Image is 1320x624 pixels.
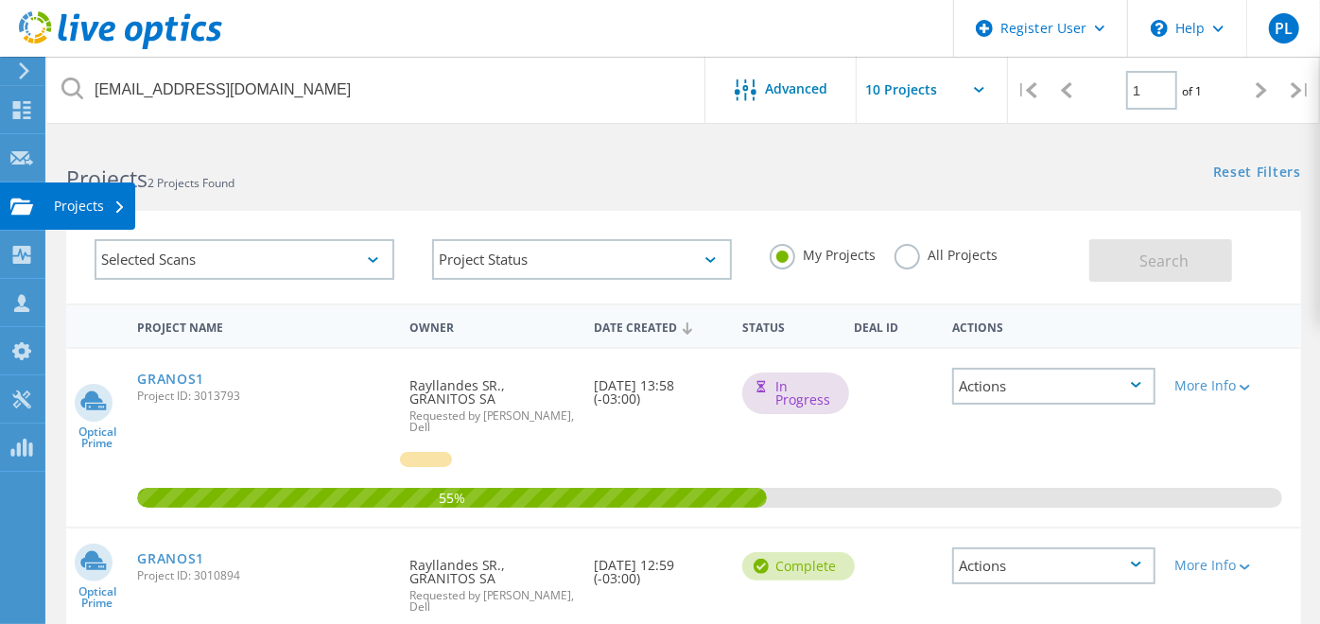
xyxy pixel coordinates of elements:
span: Project ID: 3010894 [137,570,390,581]
div: Status [733,308,844,343]
div: | [1281,57,1320,124]
div: [DATE] 12:59 (-03:00) [585,529,734,604]
div: Project Status [432,239,732,280]
span: 2 Projects Found [148,175,234,191]
div: More Info [1174,559,1254,572]
div: Owner [400,308,585,343]
span: of 1 [1182,83,1202,99]
button: Search [1089,239,1232,282]
div: Date Created [585,308,734,344]
div: Actions [952,368,1155,405]
a: Reset Filters [1213,165,1301,182]
span: Requested by [PERSON_NAME], Dell [409,590,576,613]
span: Optical Prime [66,586,128,609]
label: My Projects [770,244,876,262]
div: Actions [943,308,1165,343]
div: In Progress [742,373,849,414]
div: [DATE] 13:58 (-03:00) [585,349,734,425]
div: Deal Id [844,308,943,343]
span: Optical Prime [66,426,128,449]
div: Rayllandes SR., GRANITOS SA [400,349,585,452]
b: Projects [66,164,148,194]
div: Project Name [128,308,399,343]
div: Selected Scans [95,239,394,280]
div: More Info [1174,379,1254,392]
div: | [1008,57,1047,124]
span: Search [1139,251,1189,271]
div: Actions [952,547,1155,584]
svg: \n [1151,20,1168,37]
span: Advanced [766,82,828,95]
label: All Projects [894,244,998,262]
span: PL [1275,21,1293,36]
div: Projects [54,199,126,213]
div: Complete [742,552,855,581]
a: GRANOS1 [137,373,204,386]
span: 55% [137,488,767,505]
input: Search projects by name, owner, ID, company, etc [47,57,706,123]
a: Live Optics Dashboard [19,40,222,53]
a: GRANOS1 [137,552,204,565]
span: Project ID: 3013793 [137,390,390,402]
span: Requested by [PERSON_NAME], Dell [409,410,576,433]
